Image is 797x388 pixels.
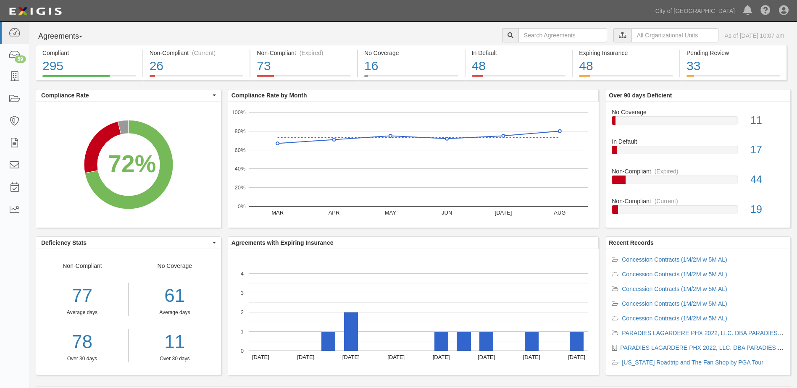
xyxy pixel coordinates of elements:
text: APR [328,210,339,216]
div: 295 [42,57,136,75]
a: No Coverage11 [612,108,784,138]
div: (Expired) [300,49,324,57]
div: In Default [472,49,566,57]
div: 73 [257,57,351,75]
div: 33 [687,57,780,75]
a: Expiring Insurance48 [573,75,679,82]
div: No Coverage [605,108,790,116]
a: Non-Compliant(Expired)73 [250,75,357,82]
button: Agreements [36,28,99,45]
text: MAR [271,210,284,216]
div: Non-Compliant [605,167,790,176]
div: 59 [15,55,26,63]
div: 77 [36,283,128,309]
i: Help Center - Complianz [760,6,771,16]
svg: A chart. [36,102,221,228]
div: 17 [744,142,790,157]
div: Average days [36,309,128,316]
text: AUG [554,210,566,216]
a: Non-Compliant(Current)26 [143,75,250,82]
text: 40% [234,165,245,172]
b: Agreements with Expiring Insurance [231,239,334,246]
text: [DATE] [568,354,585,360]
text: 0 [241,348,244,354]
text: [DATE] [478,354,495,360]
div: (Expired) [655,167,679,176]
a: Pending Review33 [680,75,787,82]
div: Expiring Insurance [579,49,673,57]
a: Concession Contracts (1M/2M w 5M AL) [622,271,727,278]
span: Deficiency Stats [41,239,210,247]
div: 48 [472,57,566,75]
text: [DATE] [342,354,360,360]
input: Search Agreements [518,28,607,42]
div: Compliant [42,49,136,57]
text: [DATE] [523,354,540,360]
input: All Organizational Units [631,28,718,42]
div: 48 [579,57,673,75]
text: MAY [384,210,396,216]
text: 3 [241,290,244,296]
a: Concession Contracts (1M/2M w 5M AL) [622,315,727,322]
img: logo-5460c22ac91f19d4615b14bd174203de0afe785f0fc80cf4dbbc73dc1793850b.png [6,4,64,19]
text: 0% [237,203,245,210]
text: [DATE] [495,210,512,216]
div: Non-Compliant [605,197,790,205]
span: Compliance Rate [41,91,210,100]
a: Concession Contracts (1M/2M w 5M AL) [622,300,727,307]
div: No Coverage [129,262,221,362]
svg: A chart. [228,249,599,375]
b: Recent Records [609,239,654,246]
div: Pending Review [687,49,780,57]
b: Over 90 days Deficient [609,92,672,99]
a: Concession Contracts (1M/2M w 5M AL) [622,286,727,292]
div: (Current) [192,49,216,57]
a: 11 [135,329,215,355]
text: 60% [234,147,245,153]
b: Compliance Rate by Month [231,92,307,99]
button: Compliance Rate [36,89,221,101]
div: As of [DATE] 10:07 am [725,31,784,40]
button: Deficiency Stats [36,237,221,249]
text: [DATE] [252,354,269,360]
text: 2 [241,309,244,315]
div: 72% [108,147,156,181]
div: 16 [364,57,458,75]
div: Average days [135,309,215,316]
a: [US_STATE] Roadtrip and The Fan Shop by PGA Tour [622,359,763,366]
a: Concession Contracts (1M/2M w 5M AL) [622,256,727,263]
text: JUN [442,210,452,216]
a: Compliant295 [36,75,142,82]
a: No Coverage16 [358,75,465,82]
div: Non-Compliant (Current) [150,49,244,57]
div: Over 30 days [36,355,128,362]
text: 4 [241,270,244,277]
div: Non-Compliant (Expired) [257,49,351,57]
a: In Default48 [466,75,572,82]
div: (Current) [655,197,678,205]
div: No Coverage [364,49,458,57]
text: [DATE] [433,354,450,360]
div: 19 [744,202,790,217]
div: 61 [135,283,215,309]
text: 100% [231,109,246,115]
text: 1 [241,328,244,335]
svg: A chart. [228,102,599,228]
div: In Default [605,137,790,146]
a: Non-Compliant(Expired)44 [612,167,784,197]
a: In Default17 [612,137,784,167]
text: 80% [234,128,245,134]
div: 11 [744,113,790,128]
div: Over 30 days [135,355,215,362]
text: [DATE] [297,354,314,360]
text: [DATE] [387,354,405,360]
div: 26 [150,57,244,75]
div: 44 [744,172,790,187]
a: City of [GEOGRAPHIC_DATA] [651,3,739,19]
a: 78 [36,329,128,355]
